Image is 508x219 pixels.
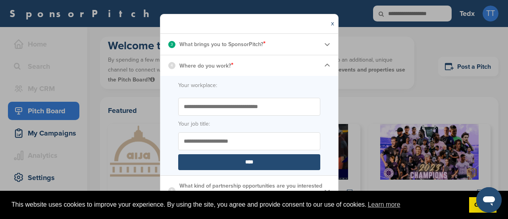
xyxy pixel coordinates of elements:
[178,120,320,128] label: Your job title:
[179,39,266,49] p: What brings you to SponsorPitch?
[179,60,233,71] p: Where do you work?
[168,62,175,69] div: 4
[324,188,330,194] img: Checklist arrow 2
[324,62,330,68] img: Checklist arrow 1
[324,41,330,47] img: Checklist arrow 2
[331,19,334,27] a: x
[168,41,175,48] div: 3
[12,199,463,211] span: This website uses cookies to improve your experience. By using the site, you agree and provide co...
[469,197,496,213] a: dismiss cookie message
[476,187,502,213] iframe: Button to launch messaging window
[178,81,320,90] label: Your workplace:
[179,181,324,201] p: What kind of partnership opportunities are you interested in for your first campaign?
[168,187,175,194] div: 5
[367,199,402,211] a: learn more about cookies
